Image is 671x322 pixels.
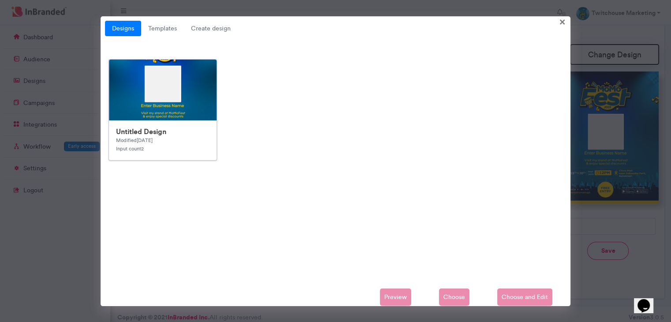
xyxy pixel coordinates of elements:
[141,21,184,37] a: Templates
[116,127,210,136] h6: Untitled Design
[116,146,144,152] small: Input count 2
[105,21,141,37] a: Designs
[634,287,662,313] iframe: chat widget
[116,137,153,143] small: Modified [DATE]
[184,21,238,37] span: Create design
[559,15,566,28] span: ×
